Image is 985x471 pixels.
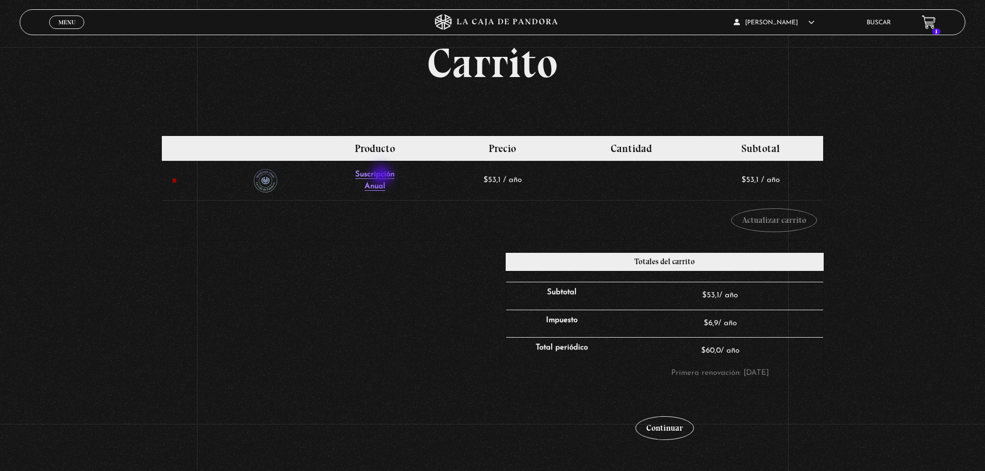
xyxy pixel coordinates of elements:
span: $ [702,292,707,299]
h2: Totales del carrito [506,253,823,271]
bdi: 53,1 [483,176,501,184]
a: Buscar [867,20,891,26]
td: / año [617,337,823,387]
span: 1 [932,28,941,35]
span: Cerrar [55,28,79,35]
a: Eliminar Suscripción Anual del carrito [168,175,180,187]
th: Precio [440,136,565,161]
button: Actualizar carrito [731,208,817,232]
th: Total periódico [506,337,617,387]
span: [PERSON_NAME] [734,20,814,26]
a: Continuar [635,416,694,440]
h1: Carrito [161,42,823,84]
a: Suscripción Anual [355,171,395,191]
bdi: 53,1 [741,176,759,184]
span: 6,9 [704,320,718,327]
span: Suscripción [355,171,395,178]
span: / año [761,176,780,184]
small: Primera renovación: [DATE] [671,369,769,377]
span: 53,1 [702,292,719,299]
td: / año [617,310,823,338]
span: $ [741,176,746,184]
th: Impuesto [506,310,617,338]
span: $ [483,176,488,184]
th: Producto [310,136,440,161]
span: $ [701,347,706,355]
th: Subtotal [698,136,823,161]
a: 1 [922,16,936,29]
span: / año [503,176,522,184]
span: Menu [58,19,75,25]
th: Subtotal [506,282,617,310]
span: $ [704,320,708,327]
td: / año [617,282,823,310]
th: Cantidad [565,136,698,161]
span: 60,0 [701,347,721,355]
